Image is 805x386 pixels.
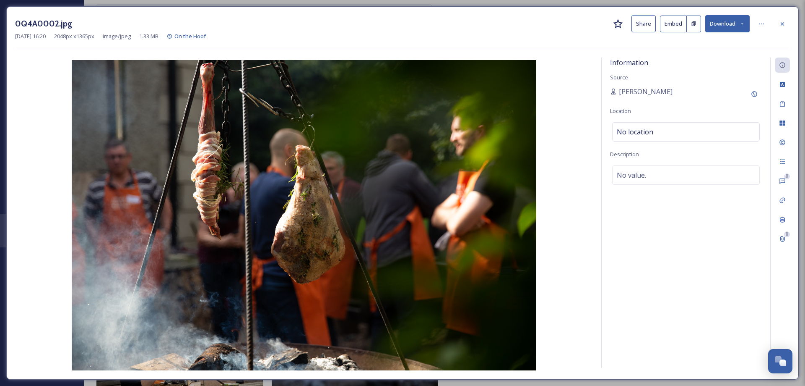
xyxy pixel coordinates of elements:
[610,58,648,67] span: Information
[631,15,656,32] button: Share
[15,18,72,30] h3: 0Q4A0002.jpg
[660,16,687,32] button: Embed
[54,32,94,40] span: 2048 px x 1365 px
[784,231,790,237] div: 0
[768,349,792,373] button: Open Chat
[610,150,639,158] span: Description
[617,170,646,180] span: No value.
[139,32,158,40] span: 1.33 MB
[103,32,131,40] span: image/jpeg
[617,127,653,137] span: No location
[174,32,206,40] span: On the Hoof
[784,173,790,179] div: 0
[15,32,46,40] span: [DATE] 16:20
[610,74,628,81] span: Source
[619,87,673,97] span: [PERSON_NAME]
[705,15,750,32] button: Download
[15,60,593,370] img: 0Q4A0002.jpg
[610,107,631,115] span: Location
